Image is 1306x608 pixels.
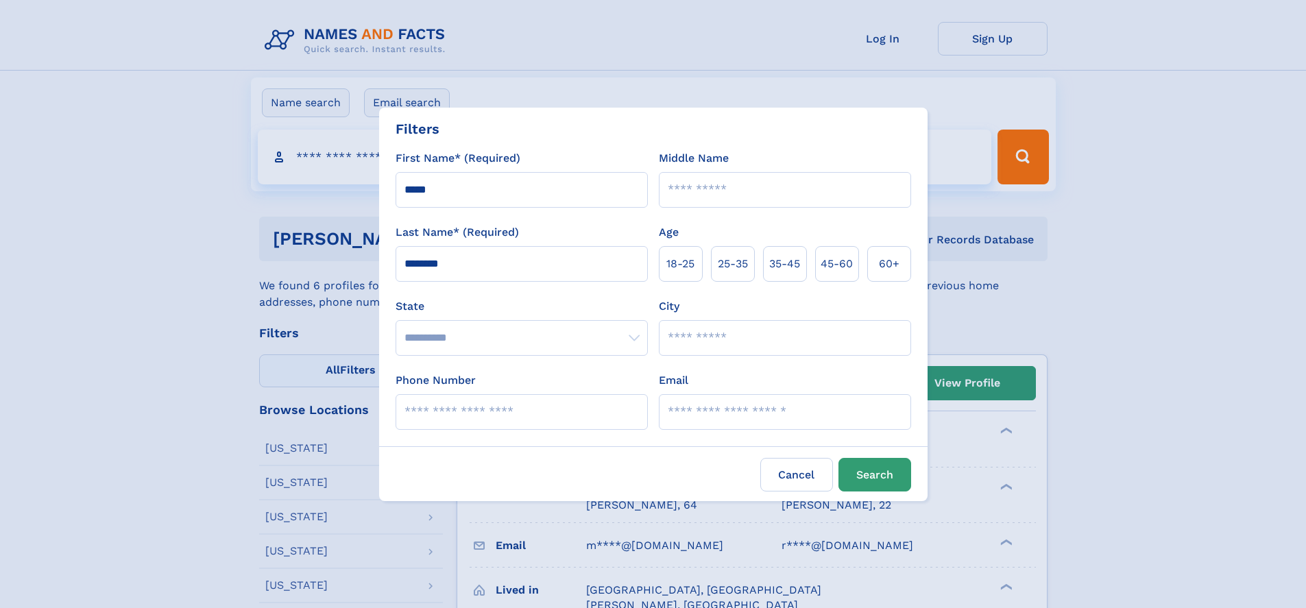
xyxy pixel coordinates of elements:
[769,256,800,272] span: 35‑45
[396,150,520,167] label: First Name* (Required)
[879,256,899,272] span: 60+
[659,372,688,389] label: Email
[659,224,679,241] label: Age
[821,256,853,272] span: 45‑60
[396,372,476,389] label: Phone Number
[396,119,439,139] div: Filters
[396,224,519,241] label: Last Name* (Required)
[718,256,748,272] span: 25‑35
[666,256,694,272] span: 18‑25
[838,458,911,491] button: Search
[396,298,648,315] label: State
[659,150,729,167] label: Middle Name
[760,458,833,491] label: Cancel
[659,298,679,315] label: City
